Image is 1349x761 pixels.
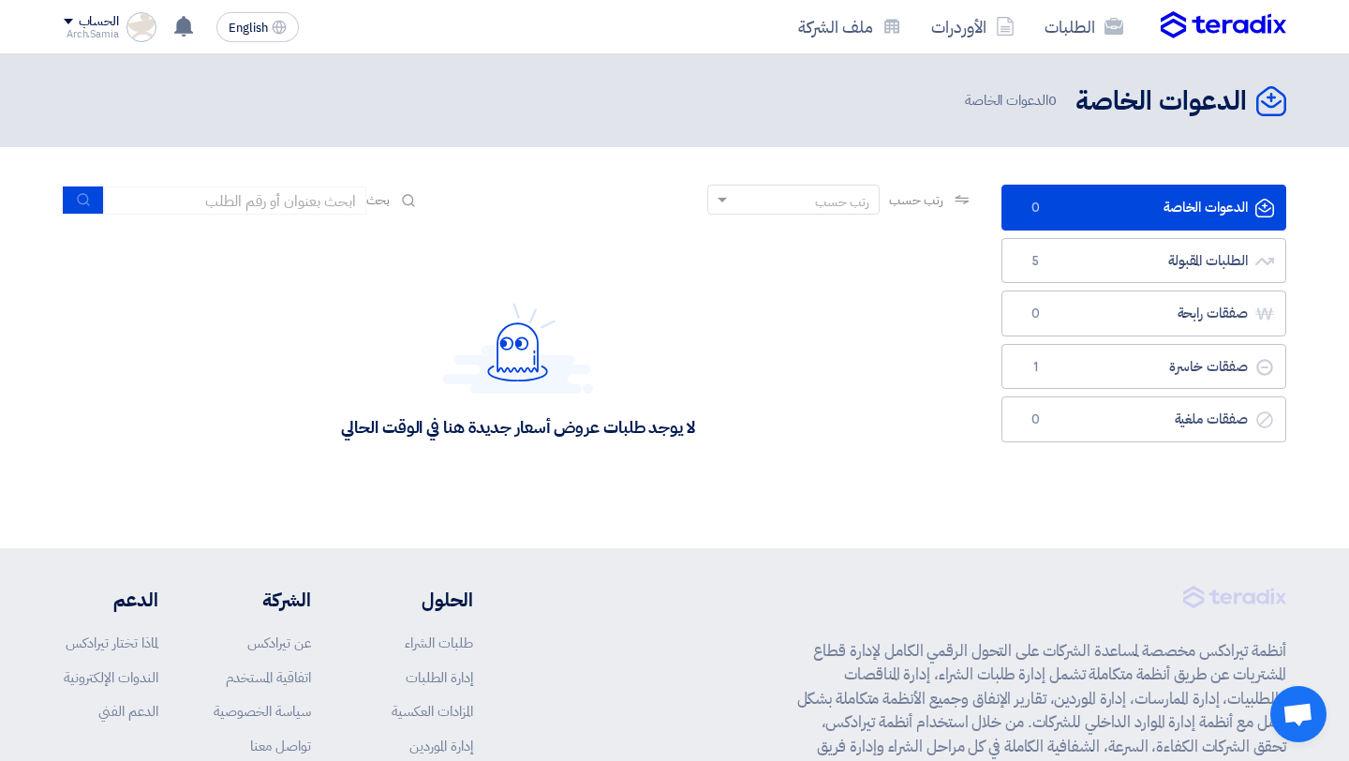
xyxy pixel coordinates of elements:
[1075,83,1247,120] h2: الدعوات الخاصة
[367,586,473,614] li: الحلول
[1161,11,1286,39] img: Teradix logo
[366,190,391,210] span: بحث
[247,633,311,653] a: عن تيرادكس
[66,633,158,653] a: لماذا تختار تيرادكس
[1048,90,1057,111] span: 0
[229,22,268,35] span: English
[64,29,119,39] div: Arch.Samia
[1025,358,1047,377] span: 1
[443,303,593,394] img: Hello
[406,667,473,688] a: إدارة الطلبات
[916,5,1030,49] a: الأوردرات
[98,701,158,722] a: الدعم الفني
[226,667,311,688] a: اتفاقية المستخدم
[214,701,311,722] a: سياسة الخصوصية
[64,667,158,688] a: الندوات الإلكترونية
[1030,5,1138,49] a: الطلبات
[965,90,1060,112] span: الدعوات الخاصة
[1001,238,1286,284] a: الطلبات المقبولة5
[1001,185,1286,231] a: الدعوات الخاصة0
[1001,291,1286,336] a: صفقات رابحة0
[1270,686,1327,742] div: Open chat
[409,736,473,756] a: إدارة الموردين
[250,736,311,756] a: تواصل معنا
[405,633,473,653] a: طلبات الشراء
[126,12,156,42] img: Asset_x_1760362053570.png
[216,12,299,42] button: English
[392,701,473,722] a: المزادات العكسية
[783,5,916,49] a: ملف الشركة
[1025,410,1047,429] span: 0
[79,14,119,30] div: الحساب
[1025,305,1047,323] span: 0
[214,586,311,614] li: الشركة
[64,586,158,614] li: الدعم
[1001,344,1286,390] a: صفقات خاسرة1
[815,192,869,212] div: رتب حسب
[104,187,366,215] input: ابحث بعنوان أو رقم الطلب
[1001,396,1286,442] a: صفقات ملغية0
[341,416,694,438] div: لا يوجد طلبات عروض أسعار جديدة هنا في الوقت الحالي
[1025,199,1047,217] span: 0
[889,190,942,210] span: رتب حسب
[1025,252,1047,271] span: 5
